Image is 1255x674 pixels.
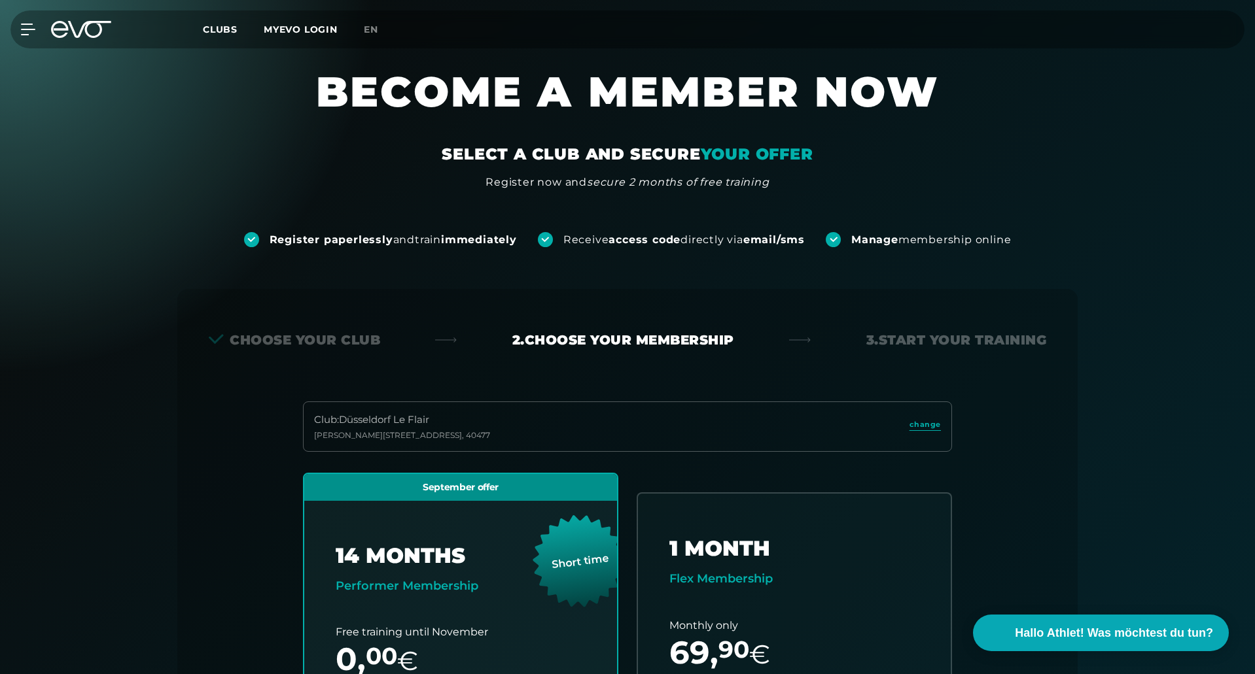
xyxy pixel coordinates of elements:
[314,430,462,440] font: [PERSON_NAME][STREET_ADDRESS]
[563,233,609,246] font: Receive
[339,413,429,426] font: Düsseldorf Le Flair
[879,332,1047,348] font: Start your training
[203,24,238,35] font: Clubs
[264,24,338,35] a: MYEVO LOGIN
[442,144,700,163] font: SELECT A CLUB AND SECURE
[270,233,393,246] font: Register paperlessly
[587,176,769,188] font: secure 2 months of free training
[1015,624,1213,642] span: Hallo Athlet! Was möchtest du tun?
[851,233,898,246] font: Manage
[512,332,525,348] font: 2.
[314,413,337,426] font: Club
[364,24,378,35] font: en
[203,23,264,35] a: Clubs
[973,615,1229,651] button: Hallo Athlet! Was möchtest du tun?
[230,332,380,348] font: Choose your club
[701,144,813,163] font: YOUR OFFER
[486,176,587,188] font: Register now and
[441,233,517,246] font: immediately
[866,332,879,348] font: 3.
[462,430,490,440] font: , 40477
[337,413,339,426] font: :
[681,233,743,246] font: directly via
[316,66,939,117] font: BECOME A MEMBER NOW
[393,233,415,246] font: and
[525,332,734,348] font: Choose your membership
[415,233,441,246] font: train
[609,233,681,246] font: access code
[910,420,941,429] font: change
[743,233,805,246] font: email/sms
[910,419,941,434] a: change
[364,22,394,37] a: en
[898,233,1012,246] font: membership online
